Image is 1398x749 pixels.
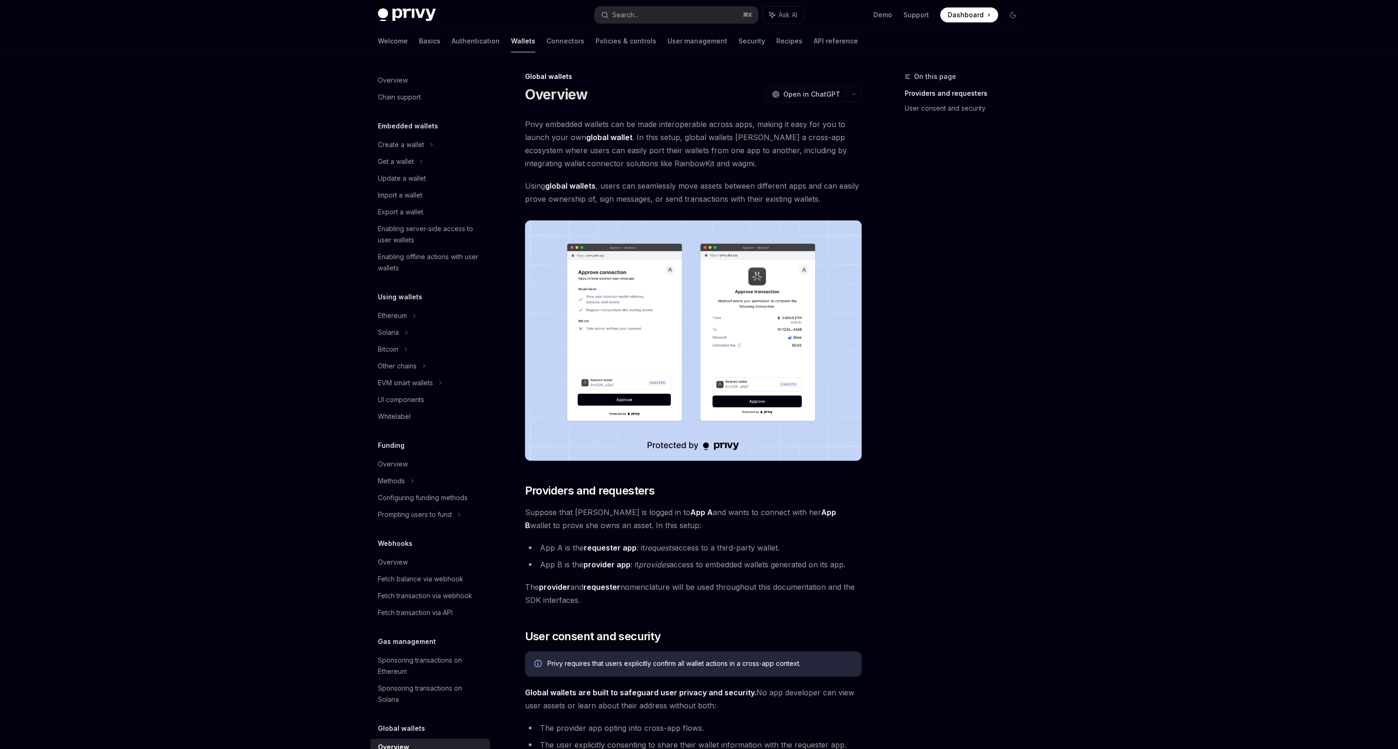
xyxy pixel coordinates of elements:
[378,723,425,734] h5: Global wallets
[378,206,423,218] div: Export a wallet
[814,30,858,52] a: API reference
[545,181,596,191] strong: global wallets
[547,659,852,669] div: Privy requires that users explicitly confirm all wallet actions in a cross-app context.
[378,475,405,487] div: Methods
[743,11,752,19] span: ⌘ K
[525,629,661,644] span: User consent and security
[583,560,631,569] strong: provider app
[419,30,440,52] a: Basics
[525,721,862,735] li: The provider app opting into cross-app flows.
[378,8,436,21] img: dark logo
[378,139,424,150] div: Create a wallet
[378,557,408,568] div: Overview
[378,492,468,503] div: Configuring funding methods
[378,440,404,451] h5: Funding
[905,101,1028,116] a: User consent and security
[903,10,929,20] a: Support
[370,456,490,473] a: Overview
[378,360,417,372] div: Other chains
[378,683,484,705] div: Sponsoring transactions on Solana
[378,573,463,585] div: Fetch balance via webhook
[525,483,655,498] span: Providers and requesters
[370,204,490,220] a: Export a wallet
[525,72,862,81] div: Global wallets
[378,190,422,201] div: Import a wallet
[948,10,984,20] span: Dashboard
[639,560,669,569] em: provides
[378,156,414,167] div: Get a wallet
[914,71,956,82] span: On this page
[378,607,453,618] div: Fetch transaction via API
[378,251,484,274] div: Enabling offline actions with user wallets
[378,310,407,321] div: Ethereum
[378,120,438,132] h5: Embedded wallets
[370,89,490,106] a: Chain support
[738,30,765,52] a: Security
[370,571,490,587] a: Fetch balance via webhook
[370,72,490,89] a: Overview
[378,377,433,389] div: EVM smart wallets
[370,408,490,425] a: Whitelabel
[378,655,484,677] div: Sponsoring transactions on Ethereum
[905,86,1028,101] a: Providers and requesters
[370,220,490,248] a: Enabling server-side access to user wallets
[766,86,846,102] button: Open in ChatGPT
[378,538,412,549] h5: Webhooks
[378,344,398,355] div: Bitcoin
[378,327,399,338] div: Solana
[525,580,862,607] span: The and nomenclature will be used throughout this documentation and the SDK interfaces.
[525,506,862,532] span: Suppose that [PERSON_NAME] is logged in to and wants to connect with her wallet to prove she owns...
[525,508,836,530] strong: App B
[370,554,490,571] a: Overview
[378,173,426,184] div: Update a wallet
[370,187,490,204] a: Import a wallet
[763,7,804,23] button: Ask AI
[370,604,490,621] a: Fetch transaction via API
[511,30,535,52] a: Wallets
[645,543,674,552] em: requests
[378,291,422,303] h5: Using wallets
[378,394,424,405] div: UI components
[378,30,408,52] a: Welcome
[378,223,484,246] div: Enabling server-side access to user wallets
[525,118,862,170] span: Privy embedded wallets can be made interoperable across apps, making it easy for you to launch yo...
[776,30,802,52] a: Recipes
[586,133,632,142] strong: global wallet
[370,680,490,708] a: Sponsoring transactions on Solana
[525,686,862,712] span: No app developer can view user assets or learn about their address without both:
[378,590,472,601] div: Fetch transaction via webhook
[370,587,490,604] a: Fetch transaction via webhook
[667,30,727,52] a: User management
[370,489,490,506] a: Configuring funding methods
[783,90,840,99] span: Open in ChatGPT
[378,411,411,422] div: Whitelabel
[525,688,756,697] strong: Global wallets are built to safeguard user privacy and security.
[525,541,862,554] li: App A is the : it access to a third-party wallet.
[940,7,998,22] a: Dashboard
[370,170,490,187] a: Update a wallet
[370,391,490,408] a: UI components
[452,30,500,52] a: Authentication
[378,459,408,470] div: Overview
[612,9,639,21] div: Search...
[378,509,452,520] div: Prompting users to fund
[873,10,892,20] a: Demo
[525,220,862,461] img: images/Crossapp.png
[690,508,713,517] strong: App A
[525,558,862,571] li: App B is the : it access to embedded wallets generated on its app.
[525,86,588,103] h1: Overview
[378,636,436,647] h5: Gas management
[539,582,570,592] strong: provider
[378,75,408,86] div: Overview
[525,179,862,205] span: Using , users can seamlessly move assets between different apps and can easily prove ownership of...
[584,543,637,552] strong: requester app
[370,248,490,276] a: Enabling offline actions with user wallets
[583,582,620,592] strong: requester
[1006,7,1021,22] button: Toggle dark mode
[779,10,797,20] span: Ask AI
[534,660,544,669] svg: Info
[546,30,584,52] a: Connectors
[370,652,490,680] a: Sponsoring transactions on Ethereum
[596,30,656,52] a: Policies & controls
[595,7,758,23] button: Search...⌘K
